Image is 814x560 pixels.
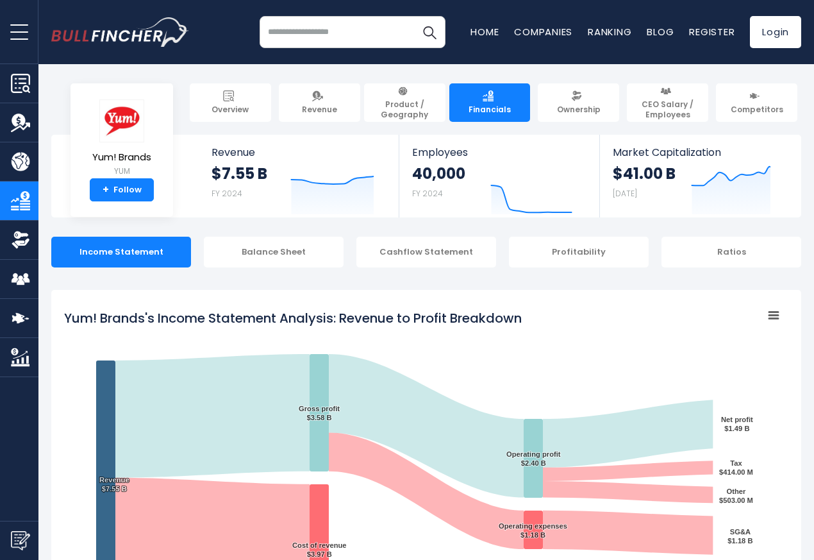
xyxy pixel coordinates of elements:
[356,237,496,267] div: Cashflow Statement
[51,17,189,47] img: bullfincher logo
[51,237,191,267] div: Income Statement
[538,83,619,122] a: Ownership
[470,25,499,38] a: Home
[412,188,443,199] small: FY 2024
[509,237,649,267] div: Profitability
[92,165,151,177] small: YUM
[399,135,599,217] a: Employees 40,000 FY 2024
[212,188,242,199] small: FY 2024
[370,99,440,119] span: Product / Geography
[719,459,753,476] text: Tax $414.00 M
[90,178,154,201] a: +Follow
[627,83,708,122] a: CEO Salary / Employees
[613,146,787,158] span: Market Capitalization
[731,105,783,115] span: Competitors
[92,152,151,163] span: Yum! Brands
[506,450,561,467] text: Operating profit $2.40 B
[633,99,702,119] span: CEO Salary / Employees
[499,522,567,539] text: Operating expenses $1.18 B
[613,164,676,183] strong: $41.00 B
[11,230,30,250] img: Ownership
[514,25,572,38] a: Companies
[412,164,465,183] strong: 40,000
[557,105,601,115] span: Ownership
[302,105,337,115] span: Revenue
[279,83,360,122] a: Revenue
[299,405,340,421] text: Gross profit $3.58 B
[364,83,445,122] a: Product / Geography
[212,164,267,183] strong: $7.55 B
[661,237,801,267] div: Ratios
[92,99,152,179] a: Yum! Brands YUM
[689,25,735,38] a: Register
[51,17,189,47] a: Go to homepage
[613,188,637,199] small: [DATE]
[99,476,129,493] text: Revenue $7.55 B
[64,309,522,327] tspan: Yum! Brands's Income Statement Analysis: Revenue to Profit Breakdown
[588,25,631,38] a: Ranking
[600,135,800,217] a: Market Capitalization $41.00 B [DATE]
[103,184,109,196] strong: +
[469,105,511,115] span: Financials
[412,146,586,158] span: Employees
[413,16,445,48] button: Search
[212,105,249,115] span: Overview
[292,541,347,558] text: Cost of revenue $3.97 B
[721,416,753,432] text: Net profit $1.49 B
[204,237,344,267] div: Balance Sheet
[719,488,753,504] text: Other $503.00 M
[212,146,386,158] span: Revenue
[716,83,797,122] a: Competitors
[199,135,399,217] a: Revenue $7.55 B FY 2024
[647,25,674,38] a: Blog
[750,16,801,48] a: Login
[449,83,531,122] a: Financials
[727,528,752,545] text: SG&A $1.18 B
[190,83,271,122] a: Overview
